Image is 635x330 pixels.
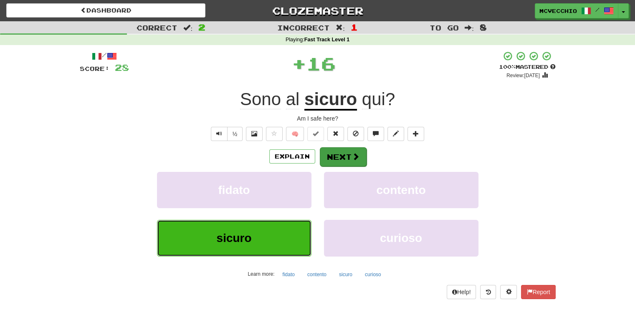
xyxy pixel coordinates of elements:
[157,172,311,208] button: fidato
[266,127,283,141] button: Favorite sentence (alt+f)
[347,127,364,141] button: Ignore sentence (alt+i)
[595,7,600,13] span: /
[465,24,474,31] span: :
[218,3,417,18] a: Clozemaster
[499,63,556,71] div: Mastered
[80,51,129,61] div: /
[480,285,496,299] button: Round history (alt+y)
[115,62,129,73] span: 28
[211,127,228,141] button: Play sentence audio (ctl+space)
[248,271,274,277] small: Learn more:
[320,147,367,166] button: Next
[80,65,110,72] span: Score:
[277,23,330,32] span: Incorrect
[447,285,476,299] button: Help!
[380,232,422,244] span: curioso
[499,63,516,70] span: 100 %
[407,127,424,141] button: Add to collection (alt+a)
[376,184,425,196] span: contento
[521,285,555,299] button: Report
[367,127,384,141] button: Discuss sentence (alt+u)
[137,23,177,32] span: Correct
[246,127,263,141] button: Show image (alt+x)
[306,53,336,74] span: 16
[351,22,358,32] span: 1
[327,127,344,141] button: Reset to 0% Mastered (alt+r)
[218,184,250,196] span: fidato
[334,268,357,281] button: sicuro
[430,23,459,32] span: To go
[269,149,315,164] button: Explain
[324,220,478,256] button: curioso
[360,268,386,281] button: curioso
[240,89,281,109] span: Sono
[227,127,243,141] button: ½
[324,172,478,208] button: contento
[480,22,487,32] span: 8
[278,268,299,281] button: fidato
[535,3,618,18] a: McVecchio /
[216,232,251,244] span: sicuro
[304,89,357,111] u: sicuro
[303,268,331,281] button: contento
[357,89,395,109] span: ?
[157,220,311,256] button: sicuro
[209,127,243,141] div: Text-to-speech controls
[362,89,385,109] span: qui
[506,73,540,78] small: Review: [DATE]
[387,127,404,141] button: Edit sentence (alt+d)
[539,7,577,15] span: McVecchio
[183,24,192,31] span: :
[336,24,345,31] span: :
[286,127,304,141] button: 🧠
[304,37,350,43] strong: Fast Track Level 1
[292,51,306,76] span: +
[6,3,205,18] a: Dashboard
[286,89,300,109] span: al
[198,22,205,32] span: 2
[307,127,324,141] button: Set this sentence to 100% Mastered (alt+m)
[80,114,556,123] div: Am I safe here?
